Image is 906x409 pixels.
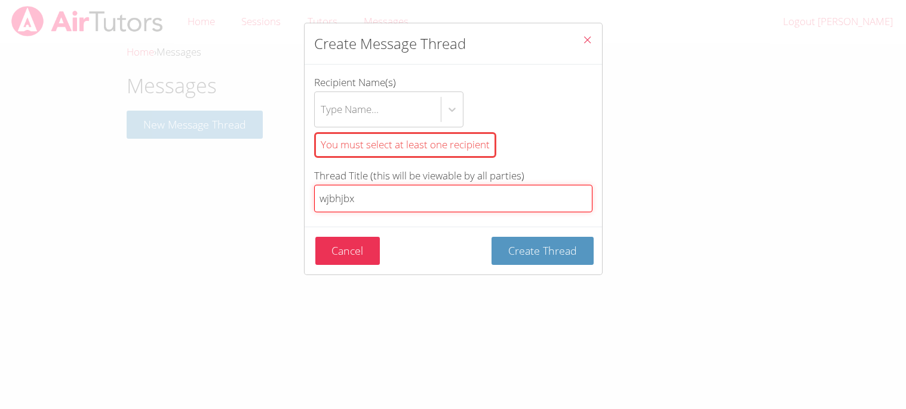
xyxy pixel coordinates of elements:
[321,96,322,123] input: Recipient Name(s)Type Name...You must select at least one recipient
[573,23,602,60] button: Close
[315,237,380,265] button: Cancel
[492,237,594,265] button: Create Thread
[321,100,379,118] div: Type Name...
[314,132,496,158] div: You must select at least one recipient
[314,185,592,213] input: Thread Title (this will be viewable by all parties)
[508,243,577,258] span: Create Thread
[314,169,524,182] span: Thread Title (this will be viewable by all parties)
[314,75,396,89] span: Recipient Name(s)
[314,33,466,54] h2: Create Message Thread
